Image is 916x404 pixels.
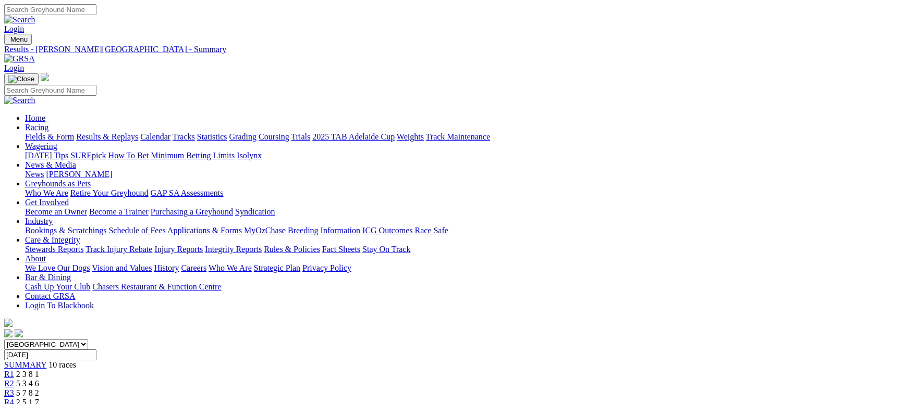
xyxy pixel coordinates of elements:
a: SUMMARY [4,360,46,369]
a: Wagering [25,142,57,150]
div: Care & Integrity [25,245,912,254]
a: Chasers Restaurant & Function Centre [92,282,221,291]
a: Who We Are [209,263,252,272]
a: Results - [PERSON_NAME][GEOGRAPHIC_DATA] - Summary [4,45,912,54]
img: Search [4,96,35,105]
a: Statistics [197,132,227,141]
a: News & Media [25,160,76,169]
a: SUREpick [70,151,106,160]
a: Contact GRSA [25,292,75,300]
img: logo-grsa-white.png [4,319,13,327]
a: Race Safe [414,226,448,235]
span: 5 7 8 2 [16,388,39,397]
a: Retire Your Greyhound [70,188,149,197]
a: [PERSON_NAME] [46,170,112,179]
a: GAP SA Assessments [151,188,224,197]
a: Vision and Values [92,263,152,272]
input: Search [4,85,96,96]
span: 5 3 4 6 [16,379,39,388]
a: Careers [181,263,206,272]
a: How To Bet [108,151,149,160]
a: Racing [25,123,48,132]
img: Close [8,75,34,83]
div: News & Media [25,170,912,179]
a: Grading [229,132,257,141]
a: ICG Outcomes [362,226,412,235]
a: Minimum Betting Limits [151,151,235,160]
a: News [25,170,44,179]
a: Care & Integrity [25,235,80,244]
a: Calendar [140,132,170,141]
a: Login [4,24,24,33]
a: Isolynx [237,151,262,160]
img: Search [4,15,35,24]
a: MyOzChase [244,226,286,235]
a: Coursing [259,132,289,141]
a: Who We Are [25,188,68,197]
a: Purchasing a Greyhound [151,207,233,216]
a: Home [25,113,45,122]
div: Wagering [25,151,912,160]
img: facebook.svg [4,329,13,337]
a: 2025 TAB Adelaide Cup [312,132,395,141]
a: Privacy Policy [302,263,351,272]
a: Login To Blackbook [25,301,94,310]
div: About [25,263,912,273]
a: Get Involved [25,198,69,207]
div: Bar & Dining [25,282,912,292]
a: Applications & Forms [167,226,242,235]
a: Weights [397,132,424,141]
a: [DATE] Tips [25,151,68,160]
span: 10 races [48,360,76,369]
div: Industry [25,226,912,235]
div: Greyhounds as Pets [25,188,912,198]
a: Fields & Form [25,132,74,141]
a: Injury Reports [154,245,203,254]
a: Industry [25,217,53,225]
img: twitter.svg [15,329,23,337]
a: Greyhounds as Pets [25,179,91,188]
span: 2 3 8 1 [16,370,39,378]
img: GRSA [4,54,35,64]
a: Integrity Reports [205,245,262,254]
a: Syndication [235,207,275,216]
a: Strategic Plan [254,263,300,272]
a: R3 [4,388,14,397]
a: We Love Our Dogs [25,263,90,272]
a: Tracks [173,132,195,141]
a: Schedule of Fees [108,226,165,235]
input: Select date [4,349,96,360]
a: Track Maintenance [426,132,490,141]
a: Trials [291,132,310,141]
a: Bookings & Scratchings [25,226,106,235]
img: logo-grsa-white.png [41,73,49,81]
a: About [25,254,46,263]
a: Bar & Dining [25,273,71,282]
a: Login [4,64,24,72]
a: Cash Up Your Club [25,282,90,291]
a: Become an Owner [25,207,87,216]
a: Stewards Reports [25,245,83,254]
div: Get Involved [25,207,912,217]
button: Toggle navigation [4,73,39,85]
a: Rules & Policies [264,245,320,254]
button: Toggle navigation [4,34,32,45]
a: Fact Sheets [322,245,360,254]
div: Racing [25,132,912,142]
a: R1 [4,370,14,378]
a: Results & Replays [76,132,138,141]
a: Track Injury Rebate [86,245,152,254]
a: History [154,263,179,272]
span: Menu [10,35,28,43]
a: Become a Trainer [89,207,149,216]
a: Breeding Information [288,226,360,235]
input: Search [4,4,96,15]
a: Stay On Track [362,245,410,254]
a: R2 [4,379,14,388]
